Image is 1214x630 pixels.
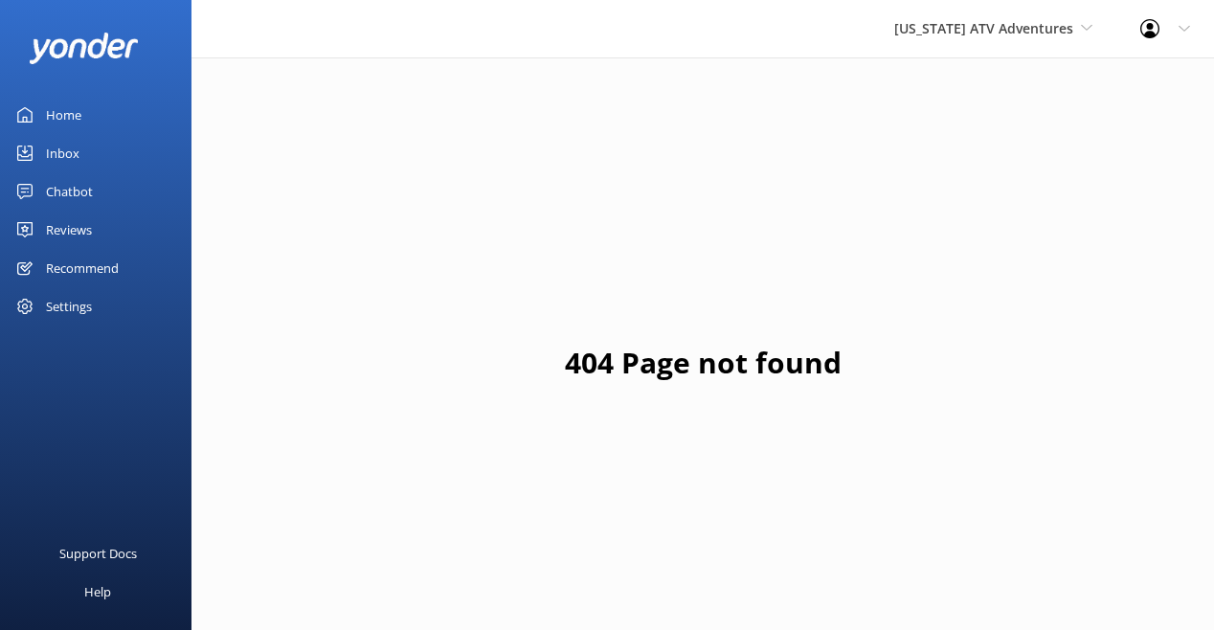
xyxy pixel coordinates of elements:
div: Help [84,573,111,611]
div: Reviews [46,211,92,249]
div: Inbox [46,134,79,172]
img: yonder-white-logo.png [29,33,139,64]
span: [US_STATE] ATV Adventures [894,19,1073,37]
h1: 404 Page not found [565,340,842,386]
div: Chatbot [46,172,93,211]
div: Settings [46,287,92,326]
div: Home [46,96,81,134]
div: Recommend [46,249,119,287]
div: Support Docs [59,534,137,573]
